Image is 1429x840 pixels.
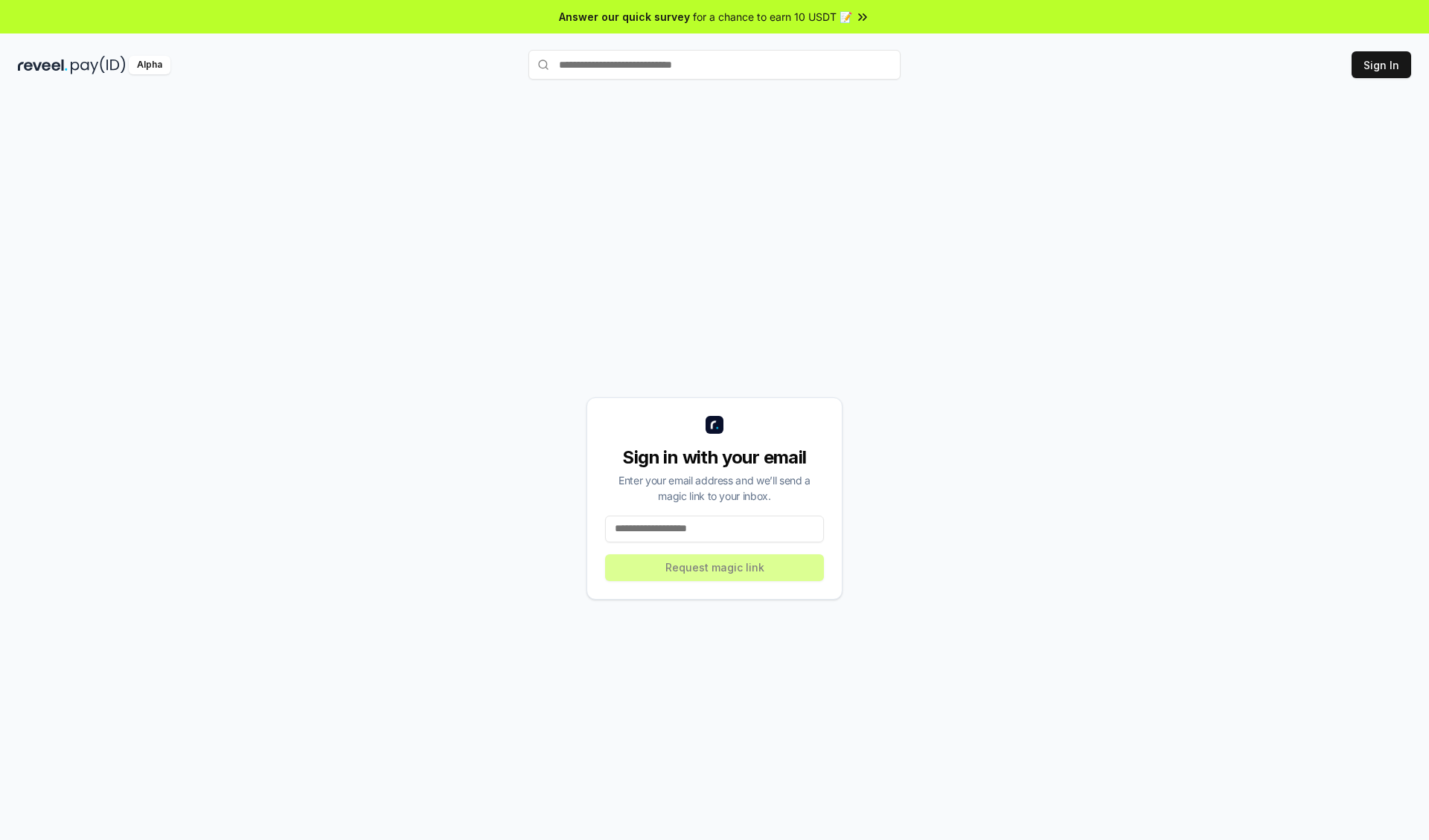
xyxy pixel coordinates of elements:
img: reveel_dark [18,56,68,74]
span: Answer our quick survey [559,9,690,25]
div: Enter your email address and we’ll send a magic link to your inbox. [605,472,824,504]
div: Sign in with your email [605,446,824,469]
button: Sign In [1352,51,1411,78]
img: pay_id [71,56,126,74]
span: for a chance to earn 10 USDT 📝 [693,9,852,25]
div: Alpha [129,56,170,74]
img: logo_small [706,416,723,434]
